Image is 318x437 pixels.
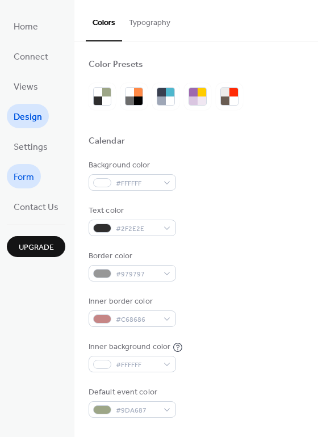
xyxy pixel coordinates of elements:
span: #9DA687 [116,405,158,417]
span: #C68686 [116,314,158,326]
span: #FFFFFF [116,359,158,371]
span: #FFFFFF [116,178,158,190]
button: Upgrade [7,236,65,257]
span: Views [14,78,38,96]
a: Form [7,164,41,188]
span: Settings [14,138,48,156]
span: Home [14,18,38,36]
span: #2F2E2E [116,223,158,235]
span: Connect [14,48,48,66]
div: Inner border color [89,296,174,308]
span: Upgrade [19,242,54,254]
a: Contact Us [7,194,65,218]
div: Border color [89,250,174,262]
div: Default event color [89,386,174,398]
span: Design [14,108,42,126]
span: #979797 [116,268,158,280]
a: Settings [7,134,55,158]
div: Calendar [89,136,125,148]
div: Inner background color [89,341,170,353]
a: Design [7,104,49,128]
a: Home [7,14,45,38]
span: Form [14,169,34,186]
a: Connect [7,44,55,68]
div: Background color [89,159,174,171]
div: Color Presets [89,59,143,71]
a: Views [7,74,45,98]
div: Text color [89,205,174,217]
span: Contact Us [14,199,58,216]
